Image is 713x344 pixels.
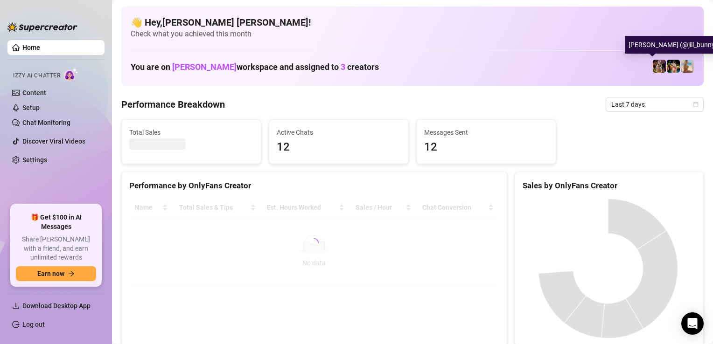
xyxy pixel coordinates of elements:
h4: 👋 Hey, [PERSON_NAME] [PERSON_NAME] ! [131,16,694,29]
a: Chat Monitoring [22,119,70,126]
span: Download Desktop App [22,302,91,310]
span: Share [PERSON_NAME] with a friend, and earn unlimited rewards [16,235,96,262]
span: arrow-right [68,270,75,277]
a: Content [22,89,46,96]
img: KristinKavallari [681,60,694,73]
a: Settings [22,156,47,164]
span: 12 [424,138,548,156]
span: Active Chats [277,127,401,138]
span: Messages Sent [424,127,548,138]
a: Discover Viral Videos [22,138,85,145]
h4: Performance Breakdown [121,98,225,111]
a: Home [22,44,40,51]
span: 🎁 Get $100 in AI Messages [16,213,96,231]
div: Performance by OnlyFans Creator [129,179,499,192]
span: Check what you achieved this month [131,29,694,39]
img: logo-BBDzfeDw.svg [7,22,77,32]
span: Earn now [37,270,64,277]
div: Open Intercom Messenger [681,312,704,335]
h1: You are on workspace and assigned to creators [131,62,379,72]
span: download [12,302,20,310]
span: 12 [277,138,401,156]
img: AI Chatter [64,68,78,81]
img: Jill [667,60,680,73]
a: Log out [22,321,45,328]
span: Total Sales [129,127,253,138]
span: 3 [341,62,345,72]
img: Jill [653,60,666,73]
span: loading [308,236,321,249]
span: [PERSON_NAME] [172,62,237,72]
div: Sales by OnlyFans Creator [523,179,696,192]
span: calendar [693,102,699,107]
a: Setup [22,104,40,111]
button: Earn nowarrow-right [16,266,96,281]
span: Izzy AI Chatter [13,71,60,80]
span: Last 7 days [611,97,698,111]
